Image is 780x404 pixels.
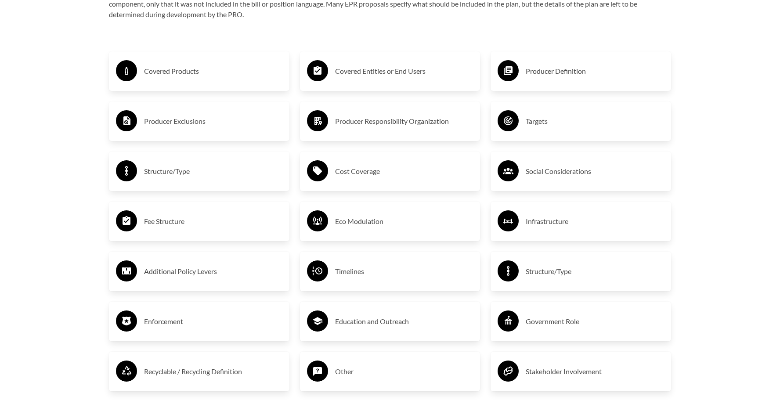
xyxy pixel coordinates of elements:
[335,64,473,78] h3: Covered Entities or End Users
[526,264,664,278] h3: Structure/Type
[144,264,282,278] h3: Additional Policy Levers
[526,314,664,328] h3: Government Role
[335,314,473,328] h3: Education and Outreach
[144,364,282,379] h3: Recyclable / Recycling Definition
[144,164,282,178] h3: Structure/Type
[335,364,473,379] h3: Other
[144,114,282,128] h3: Producer Exclusions
[144,214,282,228] h3: Fee Structure
[526,114,664,128] h3: Targets
[335,114,473,128] h3: Producer Responsibility Organization
[335,214,473,228] h3: Eco Modulation
[526,64,664,78] h3: Producer Definition
[526,214,664,228] h3: Infrastructure
[526,364,664,379] h3: Stakeholder Involvement
[526,164,664,178] h3: Social Considerations
[144,314,282,328] h3: Enforcement
[144,64,282,78] h3: Covered Products
[335,164,473,178] h3: Cost Coverage
[335,264,473,278] h3: Timelines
